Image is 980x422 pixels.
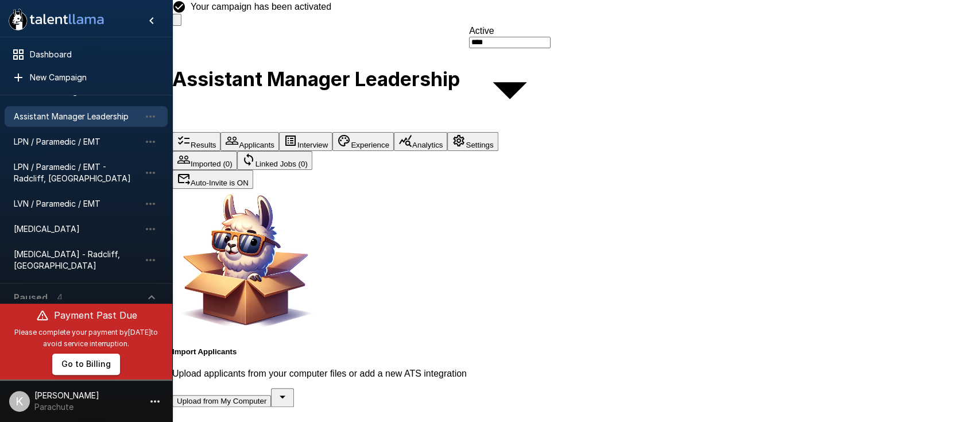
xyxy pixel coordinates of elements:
[172,189,316,332] img: Animated document
[447,132,498,151] button: Settings
[172,369,980,379] p: Upload applicants from your computer files or add a new ATS integration
[172,395,271,407] button: Upload from My Computer
[469,26,551,36] div: Active
[279,132,332,151] button: Interview
[172,151,237,170] button: Imported (0)
[237,151,312,170] button: Linked Jobs (0)
[394,132,447,151] button: Analytics
[172,67,460,91] b: Assistant Manager Leadership
[172,170,253,189] button: Auto-Invite is ON
[220,132,279,151] button: Applicants
[172,347,980,356] h5: Import Applicants
[172,14,181,26] button: close
[172,132,220,151] button: Results
[191,2,331,12] p: Your campaign has been activated
[332,132,394,151] button: Experience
